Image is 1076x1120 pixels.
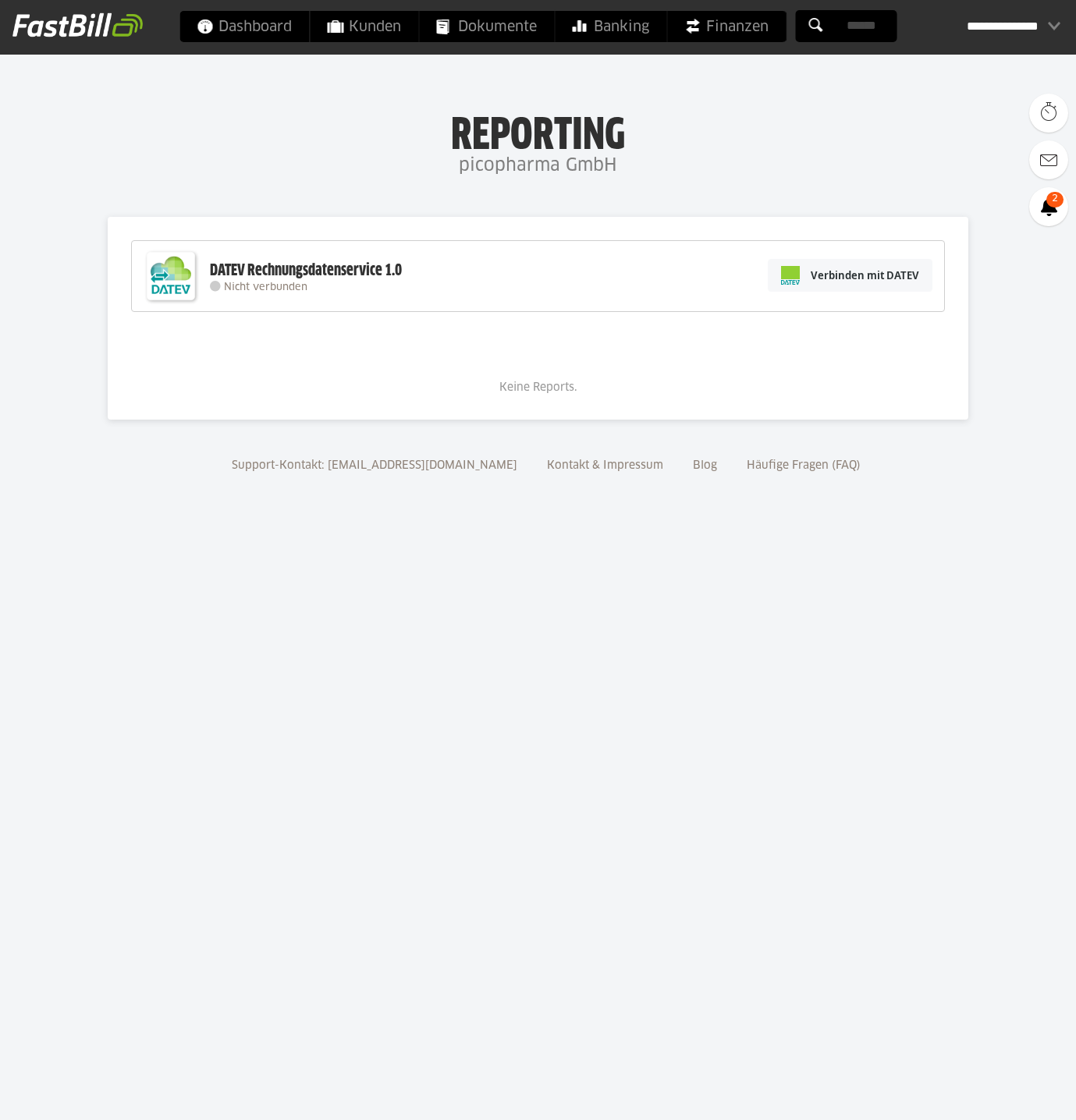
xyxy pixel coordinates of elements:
[741,460,866,471] a: Häufige Fragen (FAQ)
[667,11,786,42] a: Finanzen
[179,11,309,42] a: Dashboard
[768,259,932,292] a: Verbinden mit DATEV
[327,11,401,42] span: Kunden
[419,11,554,42] a: Dokumente
[197,11,292,42] span: Dashboard
[12,12,143,37] img: fastbill_logo_white.png
[1029,187,1068,226] a: 2
[684,11,769,42] span: Finanzen
[572,11,649,42] span: Banking
[210,261,402,281] div: DATEV Rechnungsdatenservice 1.0
[156,110,920,151] h1: Reporting
[499,382,577,393] span: Keine Reports.
[687,460,723,471] a: Blog
[956,1073,1060,1112] iframe: Öffnet ein Widget, in dem Sie weitere Informationen finden
[555,11,666,42] a: Banking
[542,460,669,471] a: Kontakt & Impressum
[781,266,800,285] img: pi-datev-logo-farbig-24.svg
[224,282,307,292] span: Nicht verbunden
[310,11,418,42] a: Kunden
[140,245,202,307] img: DATEV-Datenservice Logo
[1046,192,1064,207] span: 2
[226,460,523,471] a: Support-Kontakt: [EMAIL_ADDRESS][DOMAIN_NAME]
[436,11,537,42] span: Dokumente
[811,268,919,283] span: Verbinden mit DATEV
